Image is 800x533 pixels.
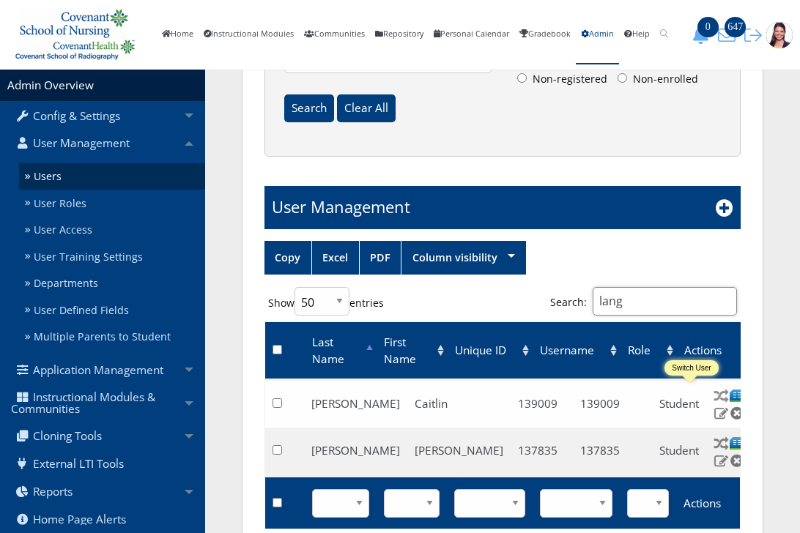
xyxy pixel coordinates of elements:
h1: User Management [272,195,410,218]
img: Courses [729,388,744,403]
img: Courses [729,436,744,451]
th: Role: activate to sort column ascending [652,380,706,381]
a: Home [157,5,199,64]
span: 0 [697,17,719,37]
th: Actions [706,380,759,381]
th: Username: activate to sort column ascending [533,321,621,379]
td: First Name: activate to sort column ascending [407,380,511,381]
button: 647 [714,26,740,44]
a: Column visibility [401,241,525,275]
input: Search: [593,287,737,316]
td: [PERSON_NAME] [304,428,407,475]
a: Copy [264,241,311,275]
a: Communities [299,5,370,64]
a: Repository [370,5,429,64]
td: [PERSON_NAME] [407,428,511,475]
img: Delete [729,406,744,420]
td: Last Name: activate to sort column descending [304,380,407,381]
td: Caitlin [407,381,511,428]
td: 139009 [511,381,573,428]
a: User Defined Fields [19,297,205,324]
a: User Access [19,217,205,244]
th: Actions [677,321,741,379]
a: Admin [576,5,619,64]
img: Switch User [714,436,729,451]
i: Add New [716,199,733,217]
div: Switch User [672,364,711,372]
span: 647 [725,17,746,37]
a: 647 [714,28,740,40]
label: Search: [547,287,741,316]
img: 1943_125_125.jpg [766,22,793,48]
img: Switch User [714,388,729,403]
label: Show entries [264,287,388,316]
th: Actions [676,477,740,529]
a: User Roles [19,190,205,217]
td: 137835 [511,428,573,475]
a: Personal Calendar [429,5,514,64]
img: Edit [714,406,729,420]
a: PDF [360,241,401,275]
input: Non-enrolled [618,73,627,83]
th: Unique ID: activate to sort column ascending [448,321,533,379]
td: Student [652,428,706,475]
label: Non-registered [514,70,611,94]
a: Users [19,163,205,190]
img: Delete [729,454,744,467]
td: Student [652,381,706,428]
th: Unique ID: activate to sort column ascending [511,380,573,381]
a: 0 [687,28,714,40]
th: Role: activate to sort column ascending [621,321,677,379]
td: Last Name: activate to sort column descending [305,321,377,379]
a: Departments [19,270,205,297]
td: 137835 [573,428,652,475]
select: Showentries [295,287,349,316]
a: Admin Overview [7,78,94,93]
a: Instructional Modules [199,5,299,64]
a: Gradebook [514,5,576,64]
td: [PERSON_NAME] [304,381,407,428]
input: Clear All [337,94,396,122]
a: User Training Settings [19,243,205,270]
input: Search [284,94,334,122]
a: Help [619,5,655,64]
th: Username: activate to sort column ascending [573,380,652,381]
button: 0 [687,26,714,44]
img: Edit [714,454,729,467]
a: Excel [312,241,359,275]
td: First Name: activate to sort column ascending [377,321,448,379]
label: Non-enrolled [614,70,702,94]
td: 139009 [573,381,652,428]
input: Non-registered [517,73,527,83]
a: Multiple Parents to Student [19,324,205,351]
